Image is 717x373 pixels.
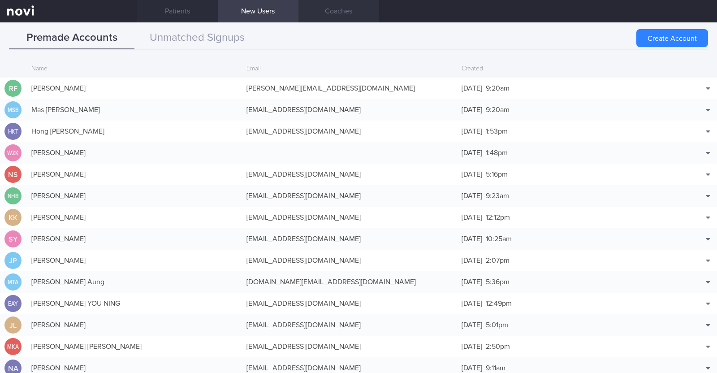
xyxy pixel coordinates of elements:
span: 10:25am [486,235,512,243]
span: 5:16pm [486,171,508,178]
div: [PERSON_NAME] YOU NING [27,295,242,312]
div: [EMAIL_ADDRESS][DOMAIN_NAME] [242,187,457,205]
div: [PERSON_NAME] [27,252,242,269]
span: [DATE] [462,128,482,135]
button: Premade Accounts [9,27,134,49]
span: [DATE] [462,235,482,243]
span: 12:12pm [486,214,510,221]
div: NHB [6,187,20,205]
div: [PERSON_NAME] [27,208,242,226]
div: JL [4,317,22,334]
div: [PERSON_NAME] [PERSON_NAME] [27,338,242,356]
div: [PERSON_NAME] [27,79,242,97]
span: [DATE] [462,106,482,113]
span: [DATE] [462,85,482,92]
div: [PERSON_NAME] [27,144,242,162]
div: HKT [6,123,20,140]
span: [DATE] [462,214,482,221]
span: [DATE] [462,278,482,286]
span: 9:20am [486,85,510,92]
div: [PERSON_NAME][EMAIL_ADDRESS][DOMAIN_NAME] [242,79,457,97]
span: 9:20am [486,106,510,113]
div: [EMAIL_ADDRESS][DOMAIN_NAME] [242,208,457,226]
div: MSB [6,101,20,119]
div: [EMAIL_ADDRESS][DOMAIN_NAME] [242,252,457,269]
div: [PERSON_NAME] [27,230,242,248]
span: [DATE] [462,192,482,200]
div: [EMAIL_ADDRESS][DOMAIN_NAME] [242,230,457,248]
div: [EMAIL_ADDRESS][DOMAIN_NAME] [242,165,457,183]
div: [PERSON_NAME] [27,187,242,205]
div: [EMAIL_ADDRESS][DOMAIN_NAME] [242,338,457,356]
div: Created [457,61,672,78]
div: SY [4,230,22,248]
span: [DATE] [462,321,482,329]
div: [DOMAIN_NAME][EMAIL_ADDRESS][DOMAIN_NAME] [242,273,457,291]
div: MTA [6,273,20,291]
span: [DATE] [462,149,482,156]
div: KK [4,209,22,226]
span: [DATE] [462,300,482,307]
button: Create Account [636,29,708,47]
span: [DATE] [462,257,482,264]
div: [EMAIL_ADDRESS][DOMAIN_NAME] [242,316,457,334]
div: JP [4,252,22,269]
div: Hong [PERSON_NAME] [27,122,242,140]
div: EAY [6,295,20,312]
div: Email [242,61,457,78]
div: [EMAIL_ADDRESS][DOMAIN_NAME] [242,101,457,119]
div: [EMAIL_ADDRESS][DOMAIN_NAME] [242,295,457,312]
div: RF [4,80,22,97]
span: 5:36pm [486,278,510,286]
span: [DATE] [462,171,482,178]
span: [DATE] [462,364,482,372]
span: 9:23am [486,192,509,200]
div: [EMAIL_ADDRESS][DOMAIN_NAME] [242,122,457,140]
span: [DATE] [462,343,482,350]
span: 12:49pm [486,300,512,307]
div: [PERSON_NAME] [27,316,242,334]
span: 9:11am [486,364,505,372]
div: MKA [6,338,20,356]
span: 1:53pm [486,128,508,135]
span: 5:01pm [486,321,508,329]
div: Mas [PERSON_NAME] [27,101,242,119]
div: WZK [6,144,20,162]
span: 1:48pm [486,149,508,156]
div: [PERSON_NAME] Aung [27,273,242,291]
div: [PERSON_NAME] [27,165,242,183]
button: Unmatched Signups [134,27,260,49]
span: 2:50pm [486,343,510,350]
span: 2:07pm [486,257,510,264]
div: Name [27,61,242,78]
div: NS [4,166,22,183]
